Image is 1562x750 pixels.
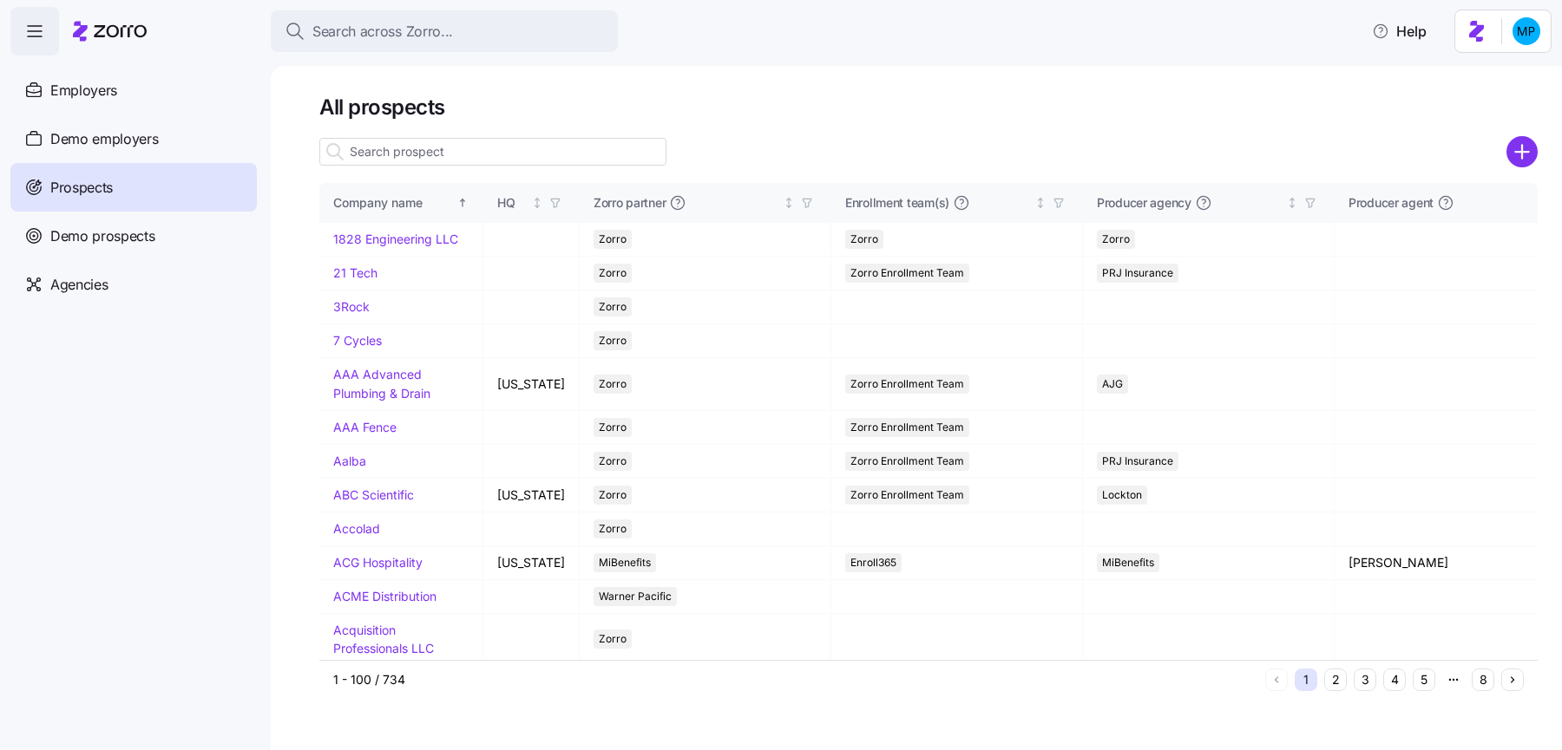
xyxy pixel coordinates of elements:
[1383,668,1406,691] button: 4
[599,519,627,538] span: Zorro
[333,299,370,314] a: 3Rock
[483,183,580,223] th: HQNot sorted
[1349,194,1434,212] span: Producer agent
[50,80,117,101] span: Employers
[10,66,257,114] a: Employers
[50,177,113,199] span: Prospects
[850,375,964,394] span: Zorro Enrollment Team
[319,94,1538,121] h1: All prospects
[1372,21,1427,42] span: Help
[10,212,257,260] a: Demo prospects
[599,629,627,649] span: Zorro
[1102,230,1130,249] span: Zorro
[333,232,458,246] a: 1828 Engineering LLC
[483,546,580,580] td: [US_STATE]
[333,671,1258,688] div: 1 - 100 / 734
[10,114,257,163] a: Demo employers
[333,555,423,570] a: ACG Hospitality
[483,479,580,512] td: [US_STATE]
[333,193,454,212] div: Company name
[599,297,627,316] span: Zorro
[483,358,580,410] td: [US_STATE]
[580,183,831,223] th: Zorro partnerNot sorted
[594,194,666,212] span: Zorro partner
[599,418,627,437] span: Zorro
[1102,264,1173,283] span: PRJ Insurance
[850,230,878,249] span: Zorro
[319,138,666,166] input: Search prospect
[497,193,528,212] div: HQ
[1102,486,1142,505] span: Lockton
[850,452,964,471] span: Zorro Enrollment Team
[1358,14,1441,49] button: Help
[1501,668,1524,691] button: Next page
[1506,136,1538,167] svg: add icon
[50,225,155,247] span: Demo prospects
[10,260,257,309] a: Agencies
[1324,668,1347,691] button: 2
[531,197,543,209] div: Not sorted
[333,487,414,502] a: ABC Scientific
[845,194,949,212] span: Enrollment team(s)
[1102,452,1173,471] span: PRJ Insurance
[1413,668,1435,691] button: 5
[333,589,436,603] a: ACME Distribution
[333,420,397,434] a: AAA Fence
[831,183,1083,223] th: Enrollment team(s)Not sorted
[850,264,964,283] span: Zorro Enrollment Team
[333,333,382,348] a: 7 Cycles
[319,183,483,223] th: Company nameSorted ascending
[333,453,366,468] a: Aalba
[333,265,377,280] a: 21 Tech
[599,452,627,471] span: Zorro
[1097,194,1191,212] span: Producer agency
[599,553,651,572] span: MiBenefits
[1083,183,1335,223] th: Producer agencyNot sorted
[850,553,896,572] span: Enroll365
[599,587,672,606] span: Warner Pacific
[599,331,627,350] span: Zorro
[333,521,380,536] a: Accolad
[456,197,469,209] div: Sorted ascending
[1286,197,1298,209] div: Not sorted
[1295,668,1317,691] button: 1
[1513,17,1540,45] img: b954e4dfce0f5620b9225907d0f7229f
[271,10,618,52] button: Search across Zorro...
[1034,197,1047,209] div: Not sorted
[1538,197,1550,209] div: Not sorted
[599,375,627,394] span: Zorro
[50,128,159,150] span: Demo employers
[783,197,795,209] div: Not sorted
[850,418,964,437] span: Zorro Enrollment Team
[599,264,627,283] span: Zorro
[10,163,257,212] a: Prospects
[50,274,108,296] span: Agencies
[1265,668,1288,691] button: Previous page
[1102,553,1154,572] span: MiBenefits
[312,21,453,42] span: Search across Zorro...
[333,367,430,401] a: AAA Advanced Plumbing & Drain
[1472,668,1494,691] button: 8
[599,230,627,249] span: Zorro
[850,486,964,505] span: Zorro Enrollment Team
[1102,375,1123,394] span: AJG
[1354,668,1376,691] button: 3
[333,623,434,656] a: Acquisition Professionals LLC
[599,486,627,505] span: Zorro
